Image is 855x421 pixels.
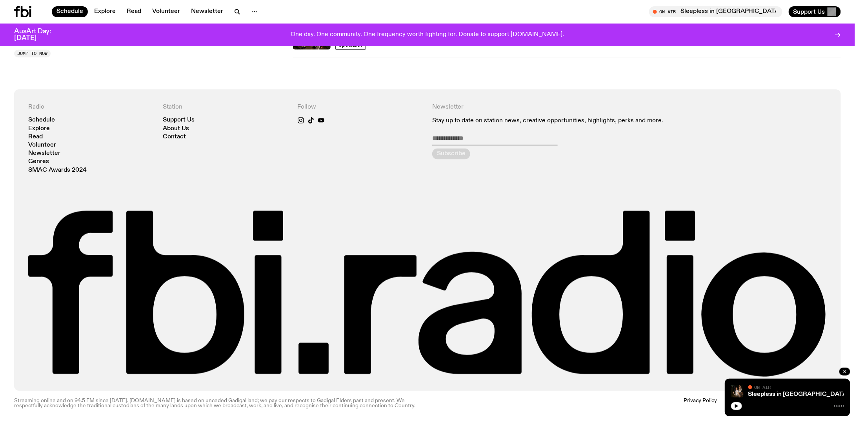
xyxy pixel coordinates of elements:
[28,117,55,123] a: Schedule
[14,50,51,58] button: Jump to now
[163,134,186,140] a: Contact
[684,399,717,409] a: Privacy Policy
[28,167,87,173] a: SMAC Awards 2024
[163,117,195,123] a: Support Us
[14,399,423,409] p: Streaming online and on 94.5 FM since [DATE]. [DOMAIN_NAME] is based on unceded Gadigal land; we ...
[432,117,692,125] p: Stay up to date on station news, creative opportunities, highlights, perks and more.
[28,159,49,165] a: Genres
[28,142,56,148] a: Volunteer
[789,6,841,17] button: Support Us
[755,385,771,390] span: On Air
[14,28,64,42] h3: AusArt Day: [DATE]
[291,31,564,38] p: One day. One community. One frequency worth fighting for. Donate to support [DOMAIN_NAME].
[731,385,744,397] img: Marcus Whale is on the left, bent to his knees and arching back with a gleeful look his face He i...
[432,103,692,111] h4: Newsletter
[748,391,849,397] a: Sleepless in [GEOGRAPHIC_DATA]
[52,6,88,17] a: Schedule
[122,6,146,17] a: Read
[432,149,470,160] button: Subscribe
[17,51,47,56] span: Jump to now
[793,8,825,15] span: Support Us
[28,134,43,140] a: Read
[163,126,189,132] a: About Us
[28,151,60,156] a: Newsletter
[89,6,120,17] a: Explore
[649,6,782,17] button: On AirSleepless in [GEOGRAPHIC_DATA]
[298,103,423,111] h4: Follow
[28,126,50,132] a: Explore
[147,6,185,17] a: Volunteer
[163,103,288,111] h4: Station
[28,103,153,111] h4: Radio
[186,6,228,17] a: Newsletter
